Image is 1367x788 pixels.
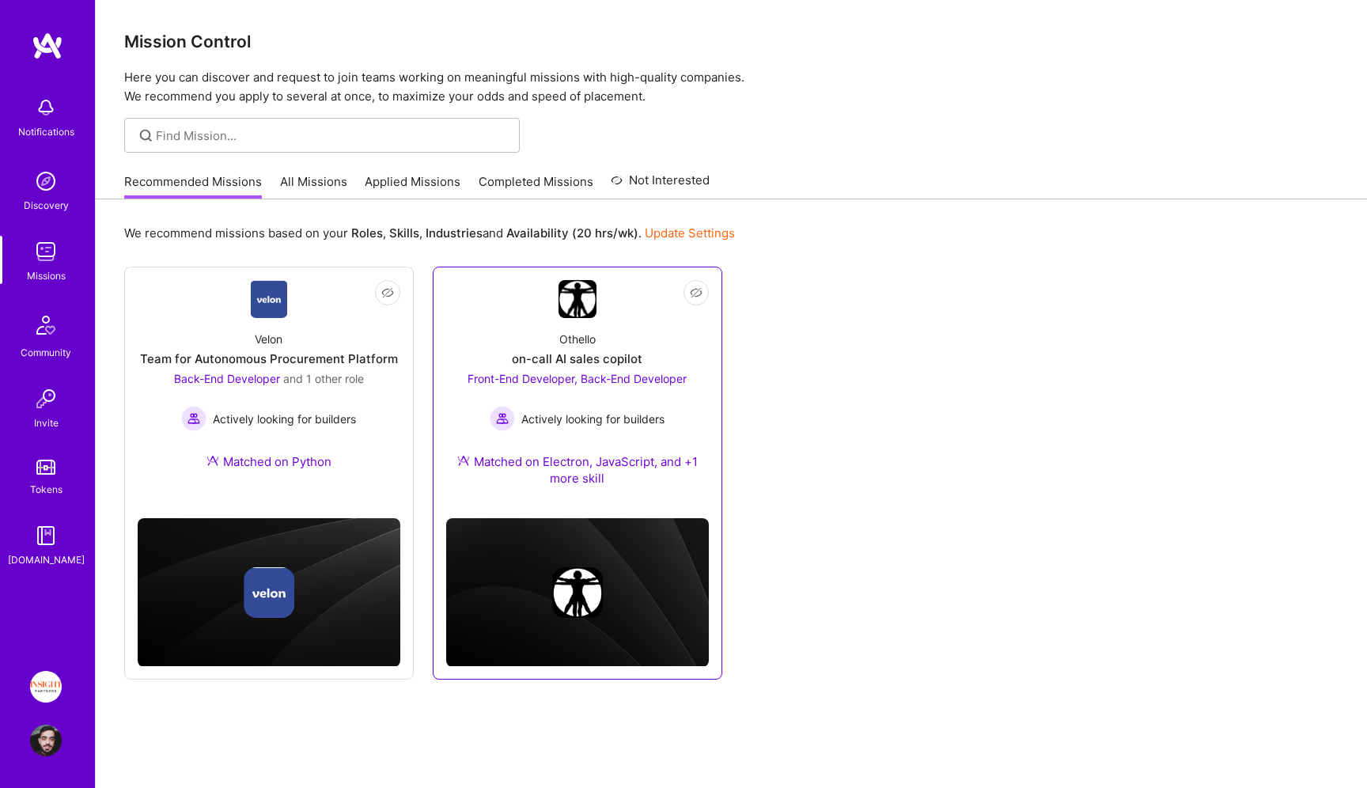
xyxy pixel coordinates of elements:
div: Invite [34,415,59,431]
img: teamwork [30,236,62,267]
div: Team for Autonomous Procurement Platform [140,350,398,367]
a: Completed Missions [479,173,593,199]
img: Ateam Purple Icon [457,454,470,467]
span: and 1 other role [283,372,364,385]
div: Missions [27,267,66,284]
img: Ateam Purple Icon [206,454,219,467]
i: icon SearchGrey [137,127,155,145]
img: Company logo [244,567,294,618]
img: bell [30,92,62,123]
a: Company LogoVelonTeam for Autonomous Procurement PlatformBack-End Developer and 1 other roleActiv... [138,280,400,489]
a: Recommended Missions [124,173,262,199]
img: Company Logo [559,280,596,318]
b: Industries [426,225,483,241]
img: Actively looking for builders [181,406,206,431]
a: All Missions [280,173,347,199]
i: icon EyeClosed [381,286,394,299]
div: Matched on Python [206,453,331,470]
img: cover [138,518,400,667]
div: Discovery [24,197,69,214]
h3: Mission Control [124,32,1339,51]
span: Front-End Developer, Back-End Developer [468,372,687,385]
a: User Avatar [26,725,66,756]
img: Invite [30,383,62,415]
div: on-call AI sales copilot [512,350,642,367]
img: Company logo [552,567,603,618]
img: discovery [30,165,62,197]
div: Community [21,344,71,361]
img: Community [27,306,65,344]
div: Notifications [18,123,74,140]
b: Roles [351,225,383,241]
a: Company LogoOthelloon-call AI sales copilotFront-End Developer, Back-End Developer Actively looki... [446,280,709,506]
a: Not Interested [611,171,710,199]
a: Applied Missions [365,173,460,199]
div: Velon [255,331,282,347]
img: cover [446,518,709,667]
span: Back-End Developer [174,372,280,385]
b: Skills [389,225,419,241]
img: Company Logo [251,280,288,318]
div: [DOMAIN_NAME] [8,551,85,568]
div: Matched on Electron, JavaScript, and +1 more skill [446,453,709,487]
div: Othello [559,331,596,347]
a: Update Settings [645,225,735,241]
p: We recommend missions based on your , , and . [124,225,735,241]
img: tokens [36,460,55,475]
span: Actively looking for builders [521,411,665,427]
span: Actively looking for builders [213,411,356,427]
img: guide book [30,520,62,551]
b: Availability (20 hrs/wk) [506,225,638,241]
a: Insight Partners: Data & AI - Sourcing [26,671,66,703]
img: User Avatar [30,725,62,756]
img: logo [32,32,63,60]
input: Find Mission... [156,127,508,144]
p: Here you can discover and request to join teams working on meaningful missions with high-quality ... [124,68,1339,106]
img: Actively looking for builders [490,406,515,431]
i: icon EyeClosed [690,286,702,299]
div: Tokens [30,481,62,498]
img: Insight Partners: Data & AI - Sourcing [30,671,62,703]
